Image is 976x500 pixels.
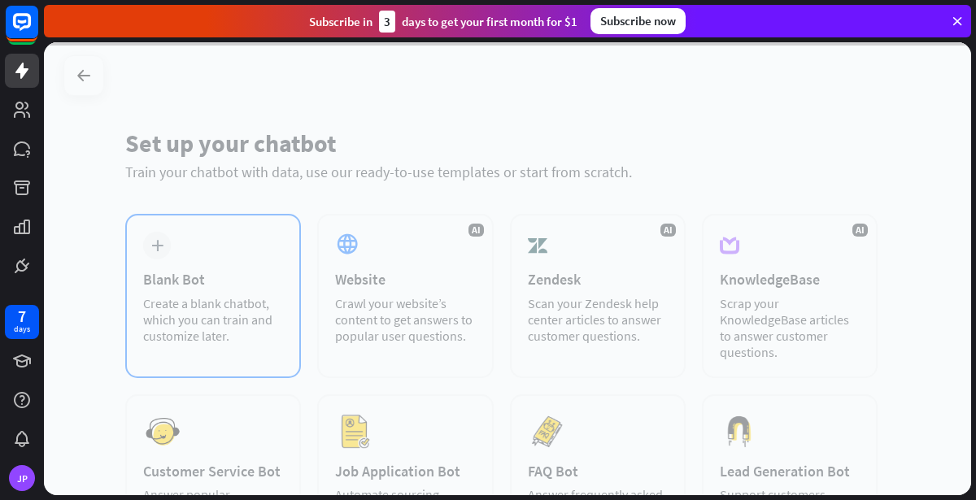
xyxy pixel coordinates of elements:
[379,11,395,33] div: 3
[5,305,39,339] a: 7 days
[590,8,686,34] div: Subscribe now
[309,11,577,33] div: Subscribe in days to get your first month for $1
[18,309,26,324] div: 7
[14,324,30,335] div: days
[9,465,35,491] div: JP
[13,7,62,55] button: Open LiveChat chat widget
